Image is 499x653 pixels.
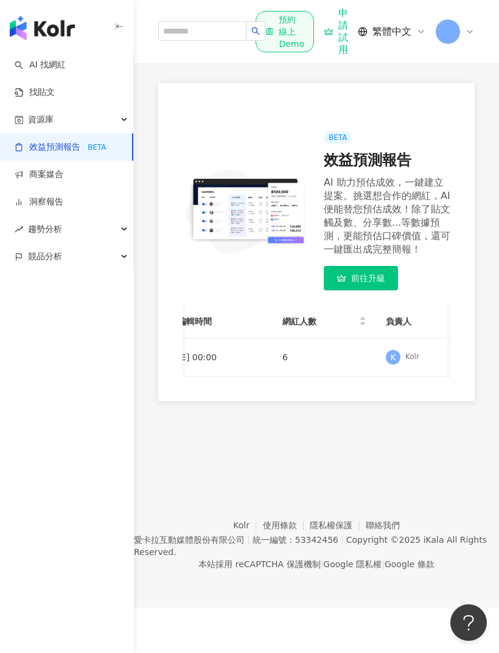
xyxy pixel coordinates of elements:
[28,215,62,243] span: 趨勢分析
[390,351,396,364] span: K
[256,11,314,52] a: 預約線上 Demo
[253,535,338,545] div: 統一編號：53342456
[324,7,348,56] a: 申請試用
[321,559,324,569] span: |
[341,535,344,545] span: |
[265,13,304,50] div: 預約線上 Demo
[385,559,434,569] a: Google 條款
[324,176,450,256] div: AI 助力預估成效，一鍵建立提案。挑選想合作的網紅，AI 便能替您預估成效！除了貼文觸及數、分享數...等數據預測，更能預估口碑價值，還可一鍵匯出成完整簡報！
[323,559,382,569] a: Google 隱私權
[324,131,352,144] div: BETA
[247,535,250,545] span: |
[15,59,66,71] a: searchAI 找網紅
[282,352,288,362] span: 6
[405,352,419,362] div: Kolr
[151,305,273,338] th: 最後編輯時間
[282,315,357,328] span: 網紅人數
[15,86,55,99] a: 找貼文
[366,520,400,530] a: 聯絡我們
[28,243,62,270] span: 競品分析
[424,535,444,545] a: iKala
[198,557,434,571] span: 本站採用 reCAPTCHA 保護機制
[15,169,63,181] a: 商案媒合
[450,604,487,641] iframe: Help Scout Beacon - Open
[324,266,398,290] a: 前往升級
[351,273,385,283] span: 前往升級
[10,16,75,40] img: logo
[263,520,310,530] a: 使用條款
[183,169,309,253] img: 效益預測報告
[134,535,245,545] div: 愛卡拉互動媒體股份有限公司
[15,225,23,234] span: rise
[382,559,385,569] span: |
[273,305,376,338] th: 網紅人數
[386,315,460,328] span: 負責人
[15,141,111,153] a: 效益預測報告BETA
[372,25,411,38] span: 繁體中文
[28,106,54,133] span: 資源庫
[15,196,63,208] a: 洞察報告
[251,27,260,35] span: search
[324,150,450,171] div: 效益預測報告
[233,520,262,530] a: Kolr
[151,338,273,377] td: [DATE] 00:00
[310,520,366,530] a: 隱私權保護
